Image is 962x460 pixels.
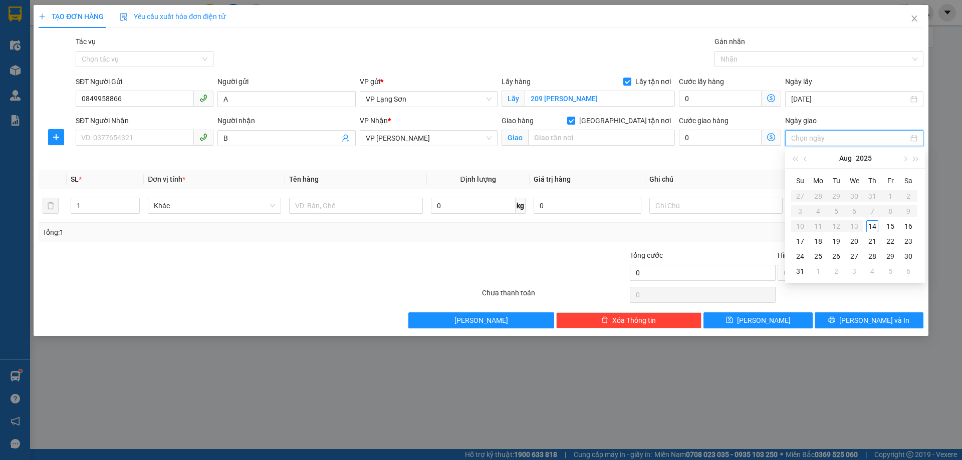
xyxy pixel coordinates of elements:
[49,133,64,141] span: plus
[154,198,275,213] span: Khác
[408,312,554,328] button: [PERSON_NAME]
[502,78,531,86] span: Lấy hàng
[902,235,914,247] div: 23
[863,249,881,264] td: 2025-08-28
[612,315,656,326] span: Xóa Thông tin
[884,235,896,247] div: 22
[830,265,842,277] div: 2
[342,134,350,142] span: user-add
[845,264,863,279] td: 2025-09-03
[812,250,824,262] div: 25
[884,250,896,262] div: 29
[791,94,908,105] input: Ngày lấy
[649,198,783,214] input: Ghi Chú
[679,78,724,86] label: Cước lấy hàng
[360,76,498,87] div: VP gửi
[863,264,881,279] td: 2025-09-04
[778,251,844,259] label: Hình thức thanh toán
[217,76,355,87] div: Người gửi
[815,312,923,328] button: printer[PERSON_NAME] và In
[48,129,64,145] button: plus
[366,92,492,107] span: VP Lạng Sơn
[856,148,872,168] button: 2025
[827,173,845,189] th: Tu
[827,264,845,279] td: 2025-09-02
[812,265,824,277] div: 1
[556,312,702,328] button: deleteXóa Thông tin
[737,315,791,326] span: [PERSON_NAME]
[791,234,809,249] td: 2025-08-17
[525,91,675,107] input: Lấy tận nơi
[785,117,817,125] label: Ngày giao
[830,250,842,262] div: 26
[910,15,918,23] span: close
[630,251,663,259] span: Tổng cước
[785,78,812,86] label: Ngày lấy
[809,264,827,279] td: 2025-09-01
[794,235,806,247] div: 17
[863,234,881,249] td: 2025-08-21
[714,38,745,46] label: Gán nhãn
[76,76,213,87] div: SĐT Người Gửi
[502,91,525,107] span: Lấy
[899,264,917,279] td: 2025-09-06
[881,264,899,279] td: 2025-09-05
[866,265,878,277] div: 4
[809,249,827,264] td: 2025-08-25
[830,235,842,247] div: 19
[726,316,733,324] span: save
[902,265,914,277] div: 6
[502,117,534,125] span: Giao hàng
[902,250,914,262] div: 30
[828,316,835,324] span: printer
[679,117,729,125] label: Cước giao hàng
[848,250,860,262] div: 27
[703,312,812,328] button: save[PERSON_NAME]
[534,175,571,183] span: Giá trị hàng
[631,76,675,87] span: Lấy tận nơi
[679,91,762,107] input: Cước lấy hàng
[845,173,863,189] th: We
[884,265,896,277] div: 5
[366,131,492,146] span: VP Minh Khai
[528,130,675,146] input: Giao tận nơi
[43,227,371,238] div: Tổng: 1
[791,264,809,279] td: 2025-08-31
[39,13,104,21] span: TẠO ĐƠN HÀNG
[845,249,863,264] td: 2025-08-27
[863,219,881,234] td: 2025-08-14
[120,13,225,21] span: Yêu cầu xuất hóa đơn điện tử
[881,234,899,249] td: 2025-08-22
[71,175,79,183] span: SL
[794,250,806,262] div: 24
[791,249,809,264] td: 2025-08-24
[899,234,917,249] td: 2025-08-23
[848,235,860,247] div: 20
[502,130,528,146] span: Giao
[767,94,775,102] span: dollar-circle
[794,265,806,277] div: 31
[481,287,629,305] div: Chưa thanh toán
[812,235,824,247] div: 18
[881,219,899,234] td: 2025-08-15
[43,198,59,214] button: delete
[148,175,185,183] span: Đơn vị tính
[460,175,496,183] span: Định lượng
[866,220,878,232] div: 14
[809,234,827,249] td: 2025-08-18
[845,234,863,249] td: 2025-08-20
[884,220,896,232] div: 15
[217,115,355,126] div: Người nhận
[809,173,827,189] th: Mo
[881,249,899,264] td: 2025-08-29
[601,316,608,324] span: delete
[839,315,909,326] span: [PERSON_NAME] và In
[866,250,878,262] div: 28
[39,13,46,20] span: plus
[76,115,213,126] div: SĐT Người Nhận
[863,173,881,189] th: Th
[534,198,641,214] input: 0
[848,265,860,277] div: 3
[839,148,852,168] button: Aug
[679,130,762,146] input: Cước giao hàng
